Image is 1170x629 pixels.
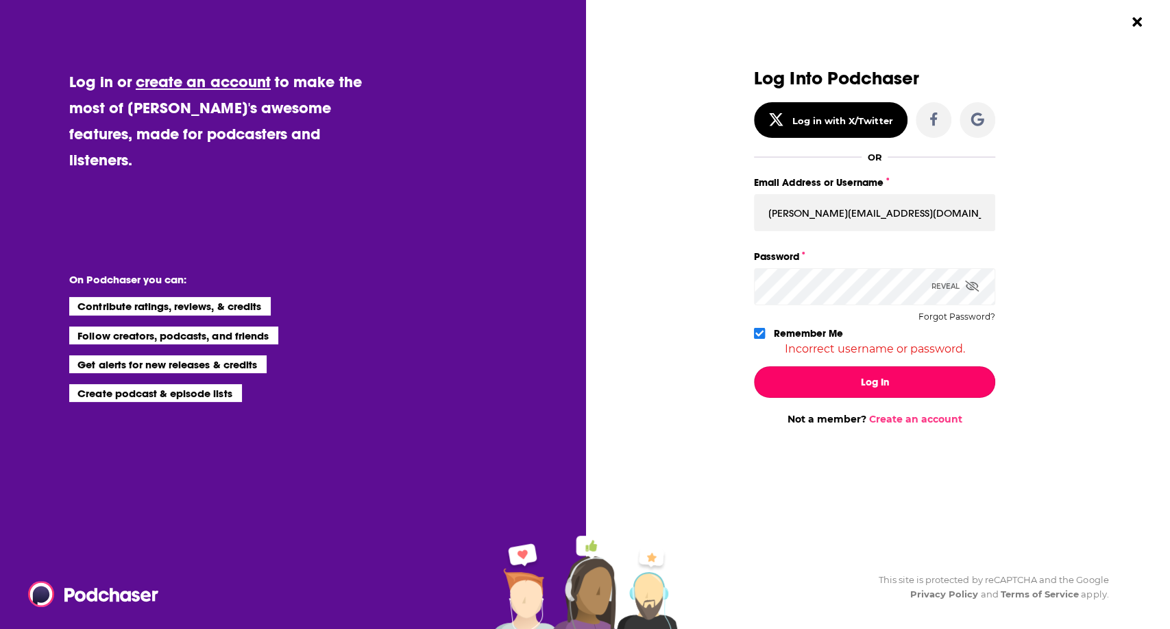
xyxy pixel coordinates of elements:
[868,413,962,425] a: Create an account
[910,589,979,600] a: Privacy Policy
[1124,9,1150,35] button: Close Button
[69,297,271,315] li: Contribute ratings, reviews, & credits
[754,69,995,88] h3: Log Into Podchaser
[69,327,278,344] li: Follow creators, podcasts, and friends
[754,174,995,191] label: Email Address or Username
[774,324,843,342] label: Remember Me
[1000,589,1079,600] a: Terms of Service
[867,152,881,163] div: OR
[754,102,907,138] button: Log in with X/Twitter
[754,342,995,355] div: Incorrect username or password.
[792,115,893,126] div: Log in with X/Twitter
[69,355,266,373] li: Get alerts for new releases & credits
[69,384,241,402] li: Create podcast & episode lists
[867,573,1108,602] div: This site is protected by reCAPTCHA and the Google and apply.
[136,72,271,91] a: create an account
[28,581,160,607] img: Podchaser - Follow, Share and Rate Podcasts
[754,248,995,265] label: Password
[28,581,149,607] a: Podchaser - Follow, Share and Rate Podcasts
[754,366,995,398] button: Log In
[931,268,979,305] div: Reveal
[754,413,995,425] div: Not a member?
[69,273,343,286] li: On Podchaser you can:
[918,312,995,322] button: Forgot Password?
[754,194,995,231] input: Email Address or Username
